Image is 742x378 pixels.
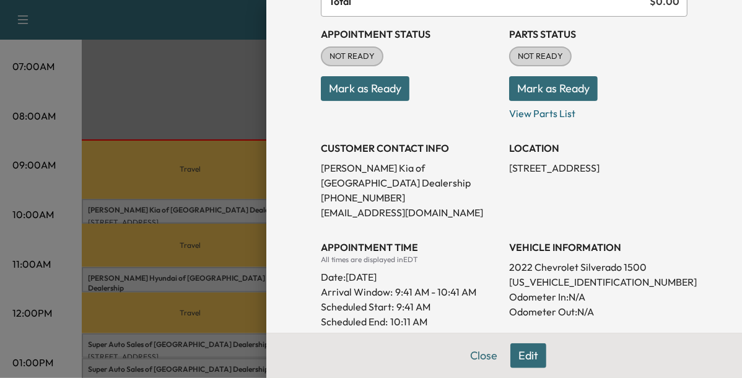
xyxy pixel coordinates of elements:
[510,343,546,368] button: Edit
[321,284,499,299] p: Arrival Window:
[509,260,687,275] p: 2022 Chevrolet Silverado 1500
[321,76,409,101] button: Mark as Ready
[510,50,570,63] span: NOT READY
[509,289,687,304] p: Odometer In: N/A
[321,205,499,220] p: [EMAIL_ADDRESS][DOMAIN_NAME]
[321,255,499,265] div: All times are displayed in EDT
[462,343,505,368] button: Close
[395,284,476,299] span: 9:41 AM - 10:41 AM
[321,329,499,344] p: Duration: 30 minutes
[321,141,499,156] h3: CUSTOMER CONTACT INFO
[321,240,499,255] h3: APPOINTMENT TIME
[321,27,499,42] h3: Appointment Status
[321,160,499,190] p: [PERSON_NAME] Kia of [GEOGRAPHIC_DATA] Dealership
[509,240,687,255] h3: VEHICLE INFORMATION
[509,275,687,289] p: [US_VEHICLE_IDENTIFICATION_NUMBER]
[509,76,598,101] button: Mark as Ready
[509,141,687,156] h3: LOCATION
[509,304,687,319] p: Odometer Out: N/A
[321,314,388,329] p: Scheduled End:
[321,265,499,284] div: Date: [DATE]
[396,299,430,314] p: 9:41 AM
[321,299,394,314] p: Scheduled Start:
[509,160,687,175] p: [STREET_ADDRESS]
[509,27,687,42] h3: Parts Status
[509,101,687,121] p: View Parts List
[321,190,499,205] p: [PHONE_NUMBER]
[390,314,427,329] p: 10:11 AM
[322,50,382,63] span: NOT READY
